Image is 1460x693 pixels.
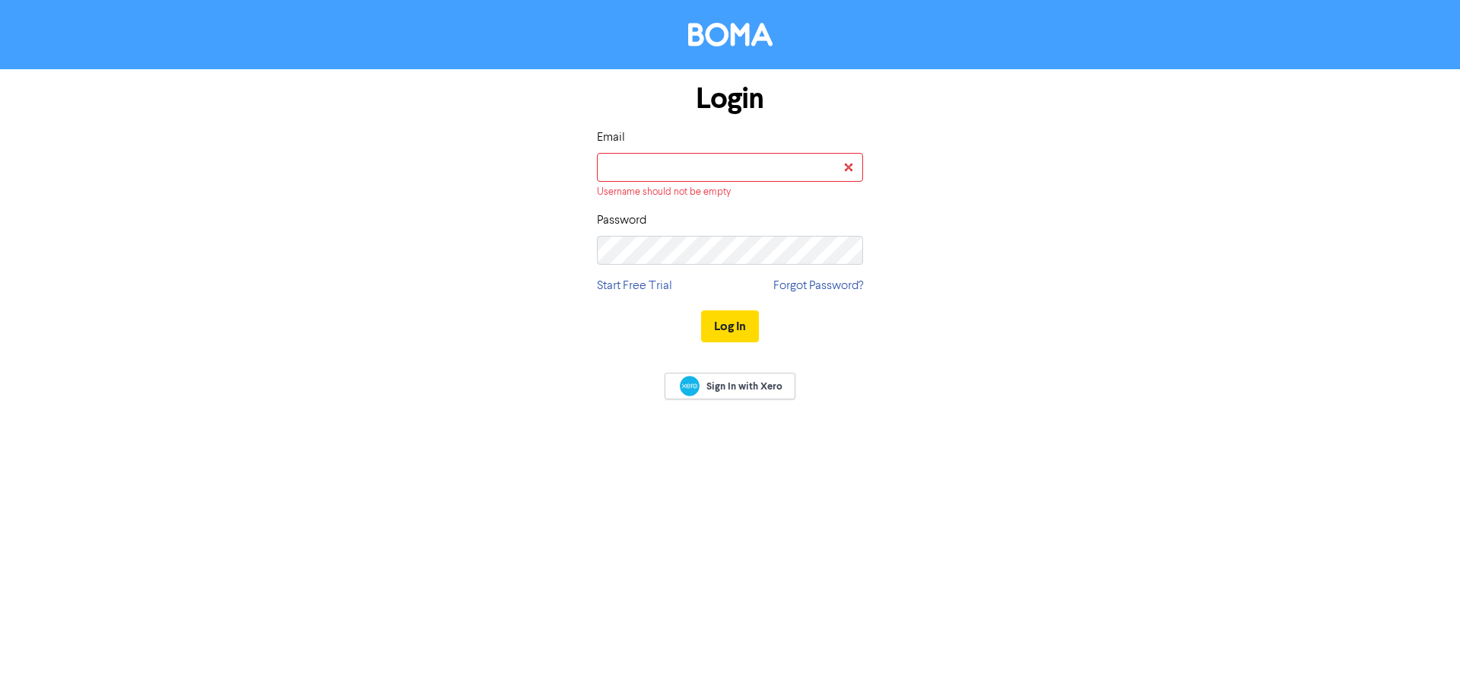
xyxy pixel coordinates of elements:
[688,23,773,46] img: BOMA Logo
[706,380,782,393] span: Sign In with Xero
[701,310,759,342] button: Log In
[680,376,700,396] img: Xero logo
[1384,620,1460,693] iframe: Chat Widget
[597,277,672,295] a: Start Free Trial
[597,185,863,199] div: Username should not be empty
[665,373,795,399] a: Sign In with Xero
[597,129,625,147] label: Email
[597,211,646,230] label: Password
[773,277,863,295] a: Forgot Password?
[597,81,863,116] h1: Login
